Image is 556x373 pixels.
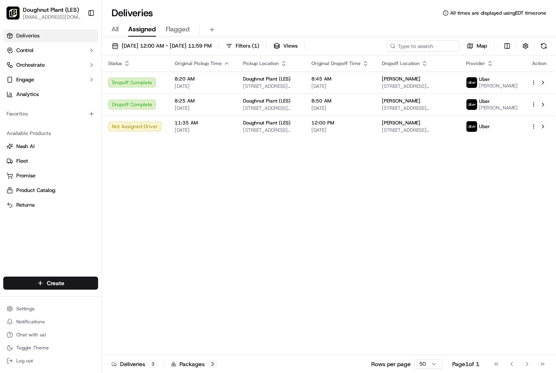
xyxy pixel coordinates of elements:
[16,332,46,338] span: Chat with us!
[270,40,301,52] button: Views
[382,98,420,104] span: [PERSON_NAME]
[243,76,291,82] span: Doughnut Plant (LES)
[16,358,33,364] span: Log out
[47,279,64,287] span: Create
[243,60,279,67] span: Pickup Location
[311,127,369,133] span: [DATE]
[149,360,158,368] div: 3
[175,98,230,104] span: 8:25 AM
[479,105,518,111] span: [PERSON_NAME]
[5,115,66,129] a: 📗Knowledge Base
[57,137,99,144] a: Powered byPylon
[3,29,98,42] a: Deliveries
[108,40,215,52] button: [DATE] 12:00 AM - [DATE] 11:59 PM
[452,360,479,368] div: Page 1 of 1
[479,98,490,105] span: Uber
[3,140,98,153] button: Nash AI
[283,42,298,50] span: Views
[371,360,411,368] p: Rows per page
[16,345,49,351] span: Toggle Theme
[466,121,477,132] img: uber-new-logo.jpeg
[16,91,39,98] span: Analytics
[236,42,259,50] span: Filters
[222,40,263,52] button: Filters(1)
[7,157,95,165] a: Fleet
[175,76,230,82] span: 8:20 AM
[3,342,98,353] button: Toggle Theme
[16,201,35,209] span: Returns
[387,40,460,52] input: Type to search
[538,40,549,52] button: Refresh
[112,24,118,34] span: All
[311,83,369,89] span: [DATE]
[28,86,103,92] div: We're available if you need us!
[23,6,79,14] span: Doughnut Plant (LES)
[7,187,95,194] a: Product Catalog
[8,8,24,24] img: Nash
[21,52,147,61] input: Got a question? Start typing here...
[531,60,548,67] div: Action
[243,83,298,89] span: [STREET_ADDRESS][US_STATE]
[3,355,98,366] button: Log out
[311,60,361,67] span: Original Dropoff Time
[175,127,230,133] span: [DATE]
[112,7,153,20] h1: Deliveries
[3,59,98,72] button: Orchestrate
[382,105,453,111] span: [STREET_ADDRESS][US_STATE]
[479,76,490,83] span: Uber
[382,127,453,133] span: [STREET_ADDRESS][PERSON_NAME][US_STATE]
[112,360,158,368] div: Deliveries
[479,123,490,130] span: Uber
[3,277,98,290] button: Create
[16,187,55,194] span: Product Catalog
[466,99,477,110] img: uber-new-logo.jpeg
[3,44,98,57] button: Control
[243,98,291,104] span: Doughnut Plant (LES)
[122,42,212,50] span: [DATE] 12:00 AM - [DATE] 11:59 PM
[81,138,99,144] span: Pylon
[311,76,369,82] span: 8:45 AM
[243,105,298,111] span: [STREET_ADDRESS][US_STATE]
[23,14,81,20] button: [EMAIL_ADDRESS][DOMAIN_NAME]
[16,157,28,165] span: Fleet
[311,105,369,111] span: [DATE]
[3,155,98,168] button: Fleet
[7,172,95,179] a: Promise
[175,105,230,111] span: [DATE]
[16,143,35,150] span: Nash AI
[466,77,477,88] img: uber-new-logo.jpeg
[3,73,98,86] button: Engage
[208,360,217,368] div: 3
[138,80,148,90] button: Start new chat
[3,88,98,101] a: Analytics
[108,60,122,67] span: Status
[3,107,98,120] div: Favorites
[16,61,45,69] span: Orchestrate
[69,119,75,125] div: 💻
[175,120,230,126] span: 11:35 AM
[175,83,230,89] span: [DATE]
[3,303,98,314] button: Settings
[463,40,491,52] button: Map
[243,120,291,126] span: Doughnut Plant (LES)
[477,42,487,50] span: Map
[171,360,217,368] div: Packages
[3,184,98,197] button: Product Catalog
[16,118,62,126] span: Knowledge Base
[3,329,98,340] button: Chat with us!
[77,118,131,126] span: API Documentation
[479,83,518,89] span: [PERSON_NAME]
[3,3,84,23] button: Doughnut Plant (LES)Doughnut Plant (LES)[EMAIL_ADDRESS][DOMAIN_NAME]
[16,47,33,54] span: Control
[382,83,453,89] span: [STREET_ADDRESS][US_STATE]
[28,78,134,86] div: Start new chat
[3,316,98,327] button: Notifications
[243,127,298,133] span: [STREET_ADDRESS][US_STATE]
[382,120,420,126] span: [PERSON_NAME]
[8,119,15,125] div: 📗
[3,198,98,212] button: Returns
[7,7,20,20] img: Doughnut Plant (LES)
[252,42,259,50] span: ( 1 )
[16,76,34,83] span: Engage
[7,143,95,150] a: Nash AI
